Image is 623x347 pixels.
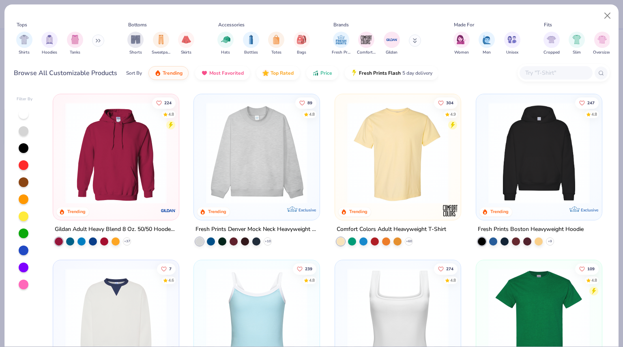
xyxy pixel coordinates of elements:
[209,70,244,76] span: Most Favorited
[67,32,83,56] div: filter for Tanks
[333,21,349,28] div: Brands
[221,35,230,44] img: Hats Image
[178,32,194,56] button: filter button
[442,203,458,219] img: Comfort Colors logo
[386,34,398,46] img: Gildan Image
[479,32,495,56] button: filter button
[454,21,474,28] div: Made For
[548,239,552,244] span: + 9
[297,35,306,44] img: Bags Image
[181,50,191,56] span: Skirts
[308,101,313,105] span: 89
[129,50,142,56] span: Shorts
[124,239,130,244] span: + 37
[446,267,453,271] span: 274
[597,35,607,44] img: Oversized Image
[454,50,469,56] span: Women
[148,66,189,80] button: Trending
[163,70,183,76] span: Trending
[337,224,446,235] div: Comfort Colors Adult Heavyweight T-Shirt
[450,277,456,283] div: 4.8
[168,277,174,283] div: 4.6
[544,32,560,56] button: filter button
[152,50,170,56] span: Sweatpants
[309,277,315,283] div: 4.8
[478,224,584,235] div: Fresh Prints Boston Heavyweight Hoodie
[483,50,491,56] span: Men
[152,97,176,108] button: Like
[299,207,316,213] span: Exclusive
[357,32,376,56] div: filter for Comfort Colors
[332,32,350,56] div: filter for Fresh Prints
[294,32,310,56] div: filter for Bags
[575,263,599,274] button: Like
[182,35,191,44] img: Skirts Image
[297,50,306,56] span: Bags
[217,32,234,56] button: filter button
[453,32,470,56] button: filter button
[587,101,595,105] span: 247
[55,224,177,235] div: Gildan Adult Heavy Blend 8 Oz. 50/50 Hooded Sweatshirt
[332,32,350,56] button: filter button
[384,32,400,56] div: filter for Gildan
[221,50,230,56] span: Hats
[593,50,611,56] span: Oversized
[268,32,284,56] button: filter button
[293,263,317,274] button: Like
[71,35,79,44] img: Tanks Image
[573,50,581,56] span: Slim
[569,32,585,56] div: filter for Slim
[155,70,161,76] img: trending.gif
[357,32,376,56] button: filter button
[195,66,250,80] button: Most Favorited
[202,102,311,204] img: f5d85501-0dbb-4ee4-b115-c08fa3845d83
[268,32,284,56] div: filter for Totes
[506,50,518,56] span: Unisex
[457,35,466,44] img: Women Image
[164,101,172,105] span: 224
[70,50,80,56] span: Tanks
[544,21,552,28] div: Fits
[201,70,208,76] img: most_fav.gif
[243,32,259,56] div: filter for Bottles
[587,267,595,271] span: 109
[332,50,350,56] span: Fresh Prints
[272,35,281,44] img: Totes Image
[16,32,32,56] div: filter for Shirts
[247,35,256,44] img: Bottles Image
[178,32,194,56] div: filter for Skirts
[343,102,453,204] img: 029b8af0-80e6-406f-9fdc-fdf898547912
[434,263,458,274] button: Like
[17,21,27,28] div: Tops
[434,97,458,108] button: Like
[357,50,376,56] span: Comfort Colors
[450,111,456,117] div: 4.9
[126,69,142,77] div: Sort By
[359,70,401,76] span: Fresh Prints Flash
[195,224,318,235] div: Fresh Prints Denver Mock Neck Heavyweight Sweatshirt
[484,102,594,204] img: 91acfc32-fd48-4d6b-bdad-a4c1a30ac3fc
[482,35,491,44] img: Men Image
[600,8,615,24] button: Close
[575,97,599,108] button: Like
[128,21,147,28] div: Bottoms
[402,69,432,78] span: 5 day delivery
[569,32,585,56] button: filter button
[572,35,581,44] img: Slim Image
[127,32,144,56] div: filter for Shorts
[169,267,172,271] span: 7
[157,35,165,44] img: Sweatpants Image
[453,32,470,56] div: filter for Women
[479,32,495,56] div: filter for Men
[320,70,332,76] span: Price
[157,263,176,274] button: Like
[504,32,520,56] button: filter button
[16,32,32,56] button: filter button
[41,32,58,56] button: filter button
[547,35,556,44] img: Cropped Image
[41,32,58,56] div: filter for Hoodies
[168,111,174,117] div: 4.8
[593,32,611,56] div: filter for Oversized
[14,68,117,78] div: Browse All Customizable Products
[294,32,310,56] button: filter button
